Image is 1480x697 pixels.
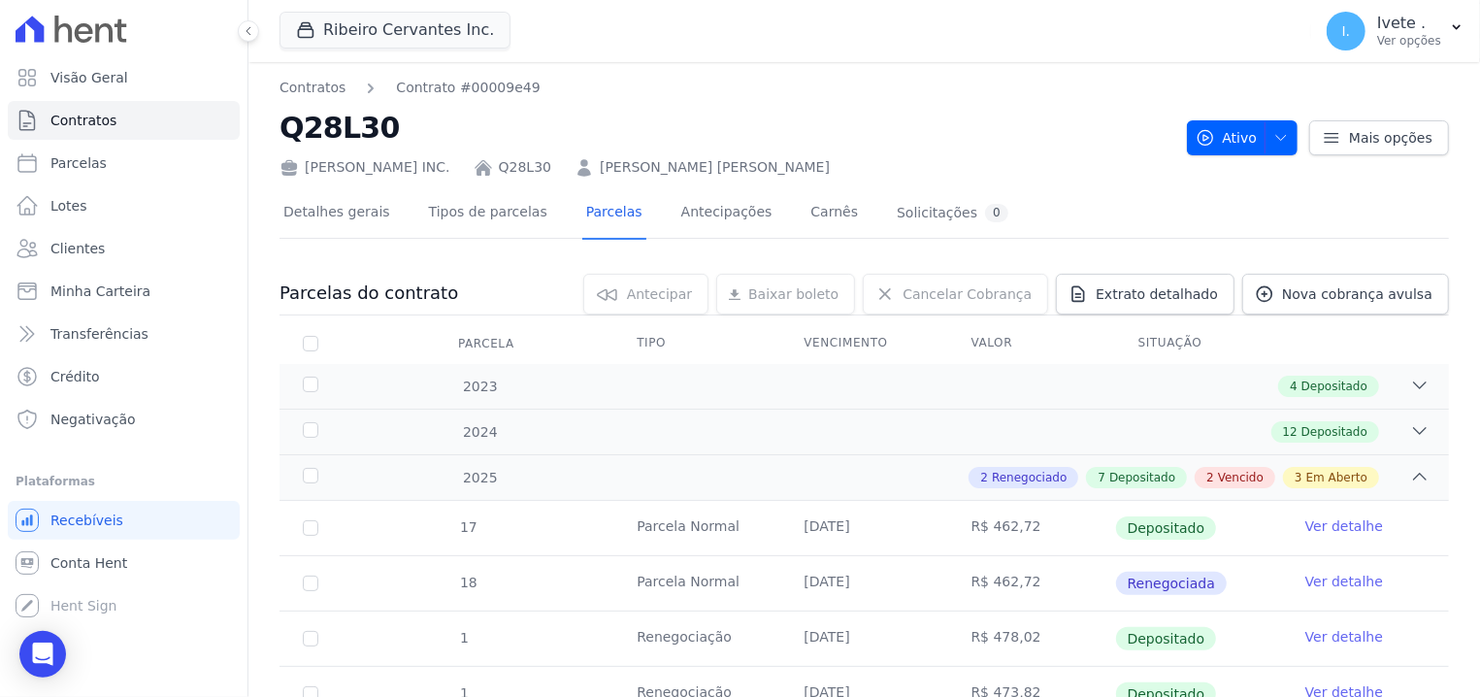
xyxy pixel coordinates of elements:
span: Minha Carteira [50,282,150,301]
div: Plataformas [16,470,232,493]
td: Parcela Normal [613,556,780,611]
p: Ivete . [1377,14,1441,33]
span: 3 [1295,469,1302,486]
a: [PERSON_NAME] [PERSON_NAME] [600,157,830,178]
span: Negativação [50,410,136,429]
a: Q28L30 [499,157,551,178]
td: [DATE] [780,612,947,666]
th: Situação [1115,323,1282,364]
a: Contrato #00009e49 [396,78,540,98]
span: Lotes [50,196,87,216]
span: 12 [1283,423,1298,441]
span: Conta Hent [50,553,127,573]
span: Parcelas [50,153,107,173]
a: Clientes [8,229,240,268]
a: Visão Geral [8,58,240,97]
td: Parcela Normal [613,501,780,555]
a: Contratos [280,78,345,98]
span: Depositado [1109,469,1175,486]
button: Ribeiro Cervantes Inc. [280,12,510,49]
th: Tipo [613,323,780,364]
div: 0 [985,204,1008,222]
a: Ver detalhe [1305,516,1383,536]
span: Em Aberto [1306,469,1367,486]
span: Depositado [1116,627,1217,650]
a: Antecipações [677,188,776,240]
span: I. [1342,24,1351,38]
span: 2 [1206,469,1214,486]
nav: Breadcrumb [280,78,1171,98]
span: Nova cobrança avulsa [1282,284,1432,304]
a: Parcelas [8,144,240,183]
a: Ver detalhe [1305,627,1383,647]
div: Parcela [435,324,538,363]
p: Ver opções [1377,33,1441,49]
a: Negativação [8,400,240,439]
h3: Parcelas do contrato [280,282,458,305]
span: Extrato detalhado [1096,284,1218,304]
a: Mais opções [1309,120,1449,155]
a: Extrato detalhado [1056,274,1234,315]
span: 4 [1290,378,1298,395]
td: Renegociação [613,612,780,666]
span: Crédito [50,367,100,386]
td: [DATE] [780,556,947,611]
span: Mais opções [1349,128,1432,148]
span: Ativo [1196,120,1258,155]
span: 7 [1098,469,1105,486]
td: R$ 478,02 [948,612,1115,666]
a: Lotes [8,186,240,225]
a: Recebíveis [8,501,240,540]
td: R$ 462,72 [948,556,1115,611]
a: Solicitações0 [893,188,1012,240]
a: Crédito [8,357,240,396]
span: Depositado [1301,378,1367,395]
span: Renegociada [1116,572,1227,595]
a: Parcelas [582,188,646,240]
nav: Breadcrumb [280,78,541,98]
th: Valor [948,323,1115,364]
input: Só é possível selecionar pagamentos em aberto [303,576,318,591]
span: Renegociado [992,469,1067,486]
span: Recebíveis [50,511,123,530]
div: Solicitações [897,204,1008,222]
span: Depositado [1116,516,1217,540]
button: Ativo [1187,120,1299,155]
h2: Q28L30 [280,106,1171,149]
a: Ver detalhe [1305,572,1383,591]
span: Contratos [50,111,116,130]
th: Vencimento [780,323,947,364]
span: Visão Geral [50,68,128,87]
span: Clientes [50,239,105,258]
a: Contratos [8,101,240,140]
span: Transferências [50,324,148,344]
a: Transferências [8,315,240,353]
button: I. Ivete . Ver opções [1311,4,1480,58]
a: Tipos de parcelas [425,188,551,240]
div: Open Intercom Messenger [19,631,66,678]
a: Carnês [806,188,862,240]
a: Conta Hent [8,544,240,582]
span: 18 [458,575,477,590]
span: 1 [458,630,469,646]
input: Só é possível selecionar pagamentos em aberto [303,520,318,536]
span: 2 [980,469,988,486]
a: Minha Carteira [8,272,240,311]
input: Só é possível selecionar pagamentos em aberto [303,631,318,647]
a: Nova cobrança avulsa [1242,274,1449,315]
td: R$ 462,72 [948,501,1115,555]
span: Depositado [1301,423,1367,441]
a: Detalhes gerais [280,188,394,240]
span: Vencido [1218,469,1264,486]
div: [PERSON_NAME] INC. [280,157,450,178]
td: [DATE] [780,501,947,555]
span: 17 [458,519,477,535]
